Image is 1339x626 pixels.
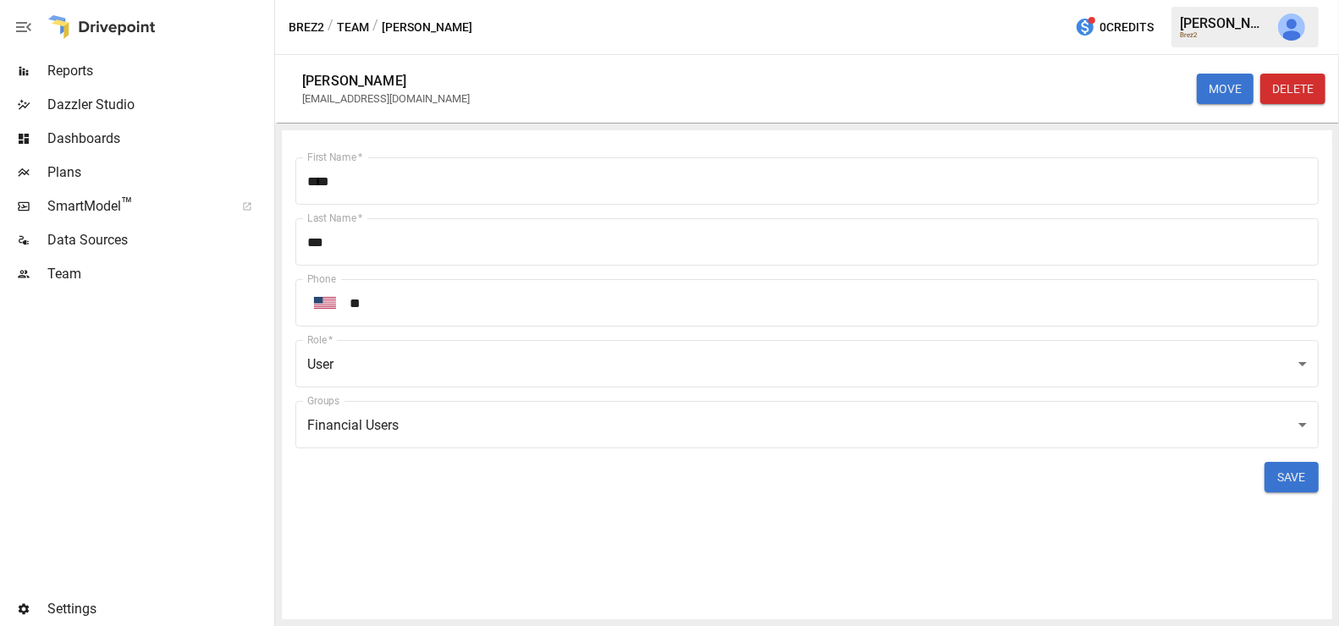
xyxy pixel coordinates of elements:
div: User [295,340,1319,387]
label: Last Name [307,211,362,225]
button: DELETE [1260,74,1325,104]
img: Julie Wilton [1278,14,1305,41]
div: [PERSON_NAME] [1180,15,1268,31]
img: United States [314,297,336,309]
span: Dazzler Studio [47,95,271,115]
div: / [372,17,378,38]
div: [PERSON_NAME] [302,73,406,89]
div: [EMAIL_ADDRESS][DOMAIN_NAME] [302,92,470,105]
button: Julie Wilton [1268,3,1315,51]
label: First Name [307,150,362,164]
button: SAVE [1265,462,1319,492]
span: Team [47,264,271,284]
span: Plans [47,162,271,183]
div: Financial Users [295,401,1319,448]
span: SmartModel [47,196,223,217]
button: 0Credits [1068,12,1160,43]
label: Phone [307,272,336,286]
span: Reports [47,61,271,81]
button: MOVE [1197,74,1254,104]
span: Settings [47,599,271,619]
div: / [328,17,333,38]
span: Dashboards [47,129,271,149]
button: Brez2 [289,17,324,38]
button: Team [337,17,369,38]
span: Data Sources [47,230,271,250]
button: Open flags menu [307,285,343,321]
div: Brez2 [1180,31,1268,39]
span: 0 Credits [1099,17,1154,38]
label: Role [307,332,333,347]
label: Groups [307,393,339,408]
span: ™ [121,194,133,215]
